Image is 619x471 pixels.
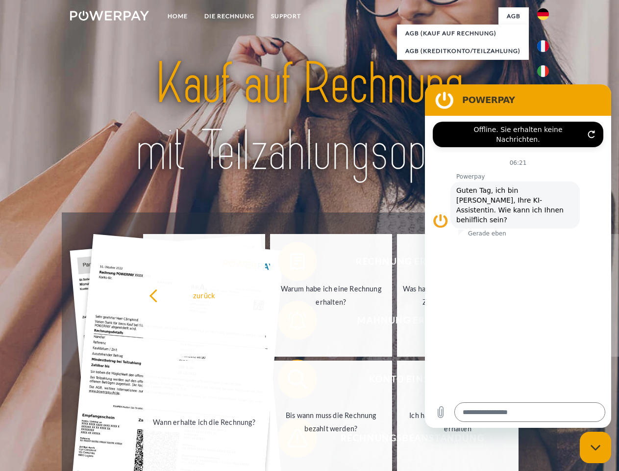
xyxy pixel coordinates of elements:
a: Was habe ich noch offen, ist meine Zahlung eingegangen? [397,234,519,357]
iframe: Messaging-Fenster [425,84,611,428]
a: SUPPORT [263,7,309,25]
div: Warum habe ich eine Rechnung erhalten? [276,282,386,309]
div: zurück [149,288,259,302]
a: agb [498,7,529,25]
img: title-powerpay_de.svg [94,47,525,188]
img: fr [537,40,549,52]
iframe: Schaltfläche zum Öffnen des Messaging-Fensters; Konversation läuft [580,432,611,463]
div: Bis wann muss die Rechnung bezahlt werden? [276,409,386,435]
div: Ich habe nur eine Teillieferung erhalten [403,409,513,435]
img: logo-powerpay-white.svg [70,11,149,21]
img: de [537,8,549,20]
a: Home [159,7,196,25]
div: Was habe ich noch offen, ist meine Zahlung eingegangen? [403,282,513,309]
div: Wann erhalte ich die Rechnung? [149,415,259,428]
a: DIE RECHNUNG [196,7,263,25]
a: AGB (Kauf auf Rechnung) [397,25,529,42]
img: it [537,65,549,77]
a: AGB (Kreditkonto/Teilzahlung) [397,42,529,60]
